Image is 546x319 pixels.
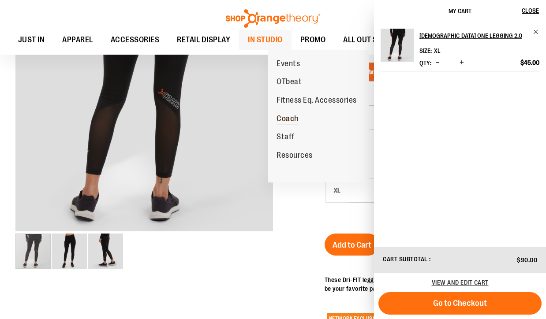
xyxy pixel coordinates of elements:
a: Remove item [533,29,539,35]
img: Ladies One Legging 2.0 [381,29,414,62]
div: image 2 of 3 [52,233,88,270]
span: RETAIL DISPLAY [177,30,230,50]
a: [DEMOGRAPHIC_DATA] One Legging 2.0 [419,29,539,43]
span: ALL OUT SALE [343,30,390,50]
span: Coach [277,114,299,125]
div: XL [331,184,344,197]
span: Fitness Eq. Accessories [277,96,357,107]
div: image 3 of 3 [88,233,123,270]
span: $90.00 [517,256,537,263]
li: Product [381,29,539,71]
span: Add to Cart [333,240,371,250]
span: $45.00 [520,59,539,67]
span: PROMO [300,30,326,50]
label: Qty [419,59,431,67]
div: image 1 of 3 [15,233,52,270]
span: ACCESSORIES [111,30,160,50]
dt: Size [419,47,432,54]
span: XL [434,47,441,54]
span: Go to Checkout [433,298,487,308]
span: Staff [277,132,295,143]
button: Go to Checkout [378,292,542,315]
img: Shop Orangetheory [224,9,322,28]
a: View and edit cart [432,279,489,286]
span: Events [277,59,300,70]
span: Cart Subtotal [383,256,428,263]
button: Decrease product quantity [434,59,442,67]
img: OTF Ladies Coach FA23 One Legging 2.0 - Black alternate image [52,234,87,269]
a: Ladies One Legging 2.0 [381,29,414,67]
span: Close [522,7,539,14]
span: Resources [277,151,313,162]
img: OTF Ladies Coach FA23 One Legging 2.0 - Black alternate image [88,234,123,269]
span: JUST IN [18,30,45,50]
h2: [DEMOGRAPHIC_DATA] One Legging 2.0 [419,29,527,43]
span: APPAREL [62,30,93,50]
span: OTbeat [277,77,302,88]
p: These Dri-FIT leggings are both flattering and comfortable and are sure to be your favorite pair ... [325,275,531,293]
button: Increase product quantity [457,59,466,67]
span: My Cart [449,7,471,15]
span: IN STUDIO [248,30,283,50]
button: Add to Cart [325,234,379,256]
